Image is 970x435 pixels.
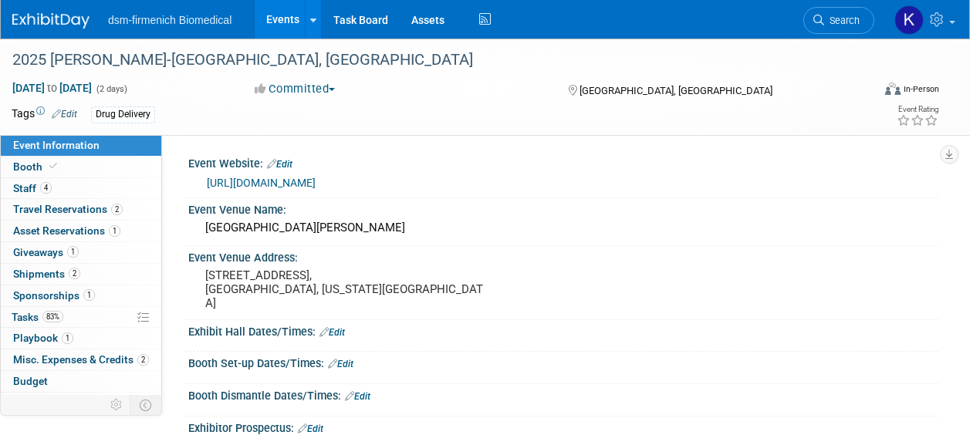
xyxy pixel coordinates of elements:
a: Shipments2 [1,264,161,285]
span: 2 [137,354,149,366]
a: Travel Reservations2 [1,199,161,220]
a: Staff4 [1,178,161,199]
a: Edit [328,359,353,369]
span: dsm-firmenich Biomedical [108,14,232,26]
img: Format-Inperson.png [885,83,901,95]
span: Search [824,15,860,26]
button: Committed [249,81,341,97]
a: Edit [345,391,370,402]
pre: [STREET_ADDRESS], ​​​​​​​[GEOGRAPHIC_DATA], [US_STATE][GEOGRAPHIC_DATA] [205,268,484,310]
span: Shipments [13,268,80,280]
div: Booth Dismantle Dates/Times: [188,384,939,404]
td: Tags [12,106,77,123]
span: Event Information [13,139,100,151]
div: Event Rating [897,106,938,113]
span: [GEOGRAPHIC_DATA], [GEOGRAPHIC_DATA] [580,85,772,96]
a: Search [803,7,874,34]
a: Budget [1,371,161,392]
td: Toggle Event Tabs [130,395,162,415]
span: Misc. Expenses & Credits [13,353,149,366]
span: Sponsorships [13,289,95,302]
span: Travel Reservations [13,203,123,215]
div: Event Venue Address: [188,246,939,265]
a: Edit [267,159,292,170]
td: Personalize Event Tab Strip [103,395,130,415]
a: Tasks83% [1,307,161,328]
span: (2 days) [95,84,127,94]
img: ExhibitDay [12,13,90,29]
img: Katie Kukwa [894,5,924,35]
span: 1 [109,225,120,237]
a: Playbook1 [1,328,161,349]
span: 2 [111,204,123,215]
span: Budget [13,375,48,387]
div: Event Website: [188,152,939,172]
span: [DATE] [DATE] [12,81,93,95]
span: 1 [62,332,73,344]
div: [GEOGRAPHIC_DATA][PERSON_NAME] [200,216,928,240]
a: Sponsorships1 [1,285,161,306]
a: Edit [319,327,345,338]
a: [URL][DOMAIN_NAME] [207,177,316,189]
span: Booth [13,160,60,173]
span: to [45,82,59,94]
a: Asset Reservations1 [1,221,161,241]
div: Booth Set-up Dates/Times: [188,352,939,372]
span: 83% [42,311,63,322]
a: Giveaways1 [1,242,161,263]
span: 1 [83,289,95,301]
div: Exhibit Hall Dates/Times: [188,320,939,340]
span: Playbook [13,332,73,344]
a: Edit [52,109,77,120]
div: Event Venue Name: [188,198,939,217]
a: Event Information [1,135,161,156]
span: 1 [67,246,79,258]
span: Staff [13,182,52,194]
i: Booth reservation complete [49,162,57,170]
a: Booth [1,157,161,177]
div: Event Format [804,80,939,103]
span: 2 [69,268,80,279]
span: 4 [40,182,52,194]
div: Drug Delivery [91,106,155,123]
span: Tasks [12,311,63,323]
span: Asset Reservations [13,224,120,237]
a: Edit [298,423,323,434]
span: Giveaways [13,246,79,258]
div: 2025 [PERSON_NAME]-[GEOGRAPHIC_DATA], [GEOGRAPHIC_DATA] [7,46,860,74]
a: Misc. Expenses & Credits2 [1,349,161,370]
div: In-Person [903,83,939,95]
